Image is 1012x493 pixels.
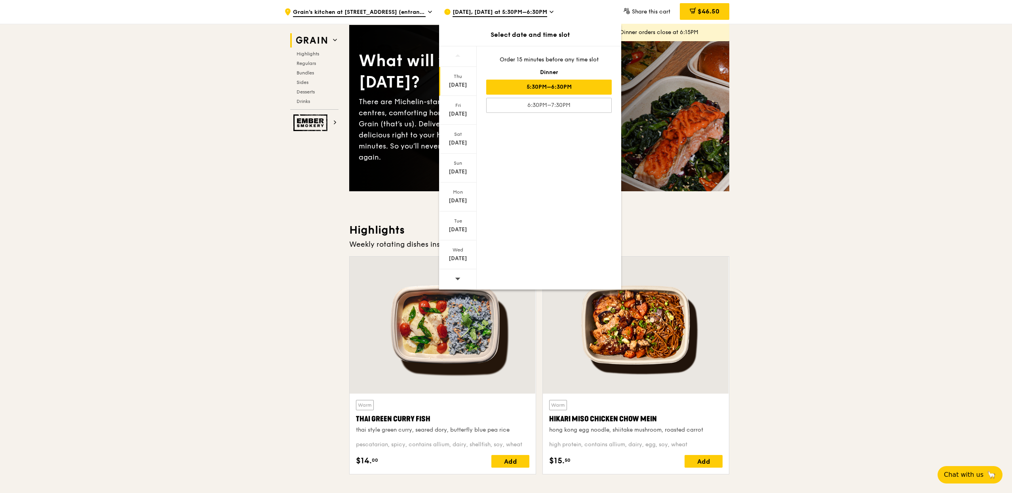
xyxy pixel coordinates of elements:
[356,426,529,434] div: thai style green curry, seared dory, butterfly blue pea rice
[293,8,426,17] span: Grain's kitchen at [STREET_ADDRESS] (entrance along [PERSON_NAME][GEOGRAPHIC_DATA])
[359,96,539,163] div: There are Michelin-star restaurants, hawker centres, comforting home-cooked classics… and Grain (...
[549,413,723,424] div: Hikari Miso Chicken Chow Mein
[987,470,996,480] span: 🦙
[944,470,983,480] span: Chat with us
[440,189,476,195] div: Mon
[440,226,476,234] div: [DATE]
[486,80,612,95] div: 5:30PM–6:30PM
[440,110,476,118] div: [DATE]
[349,223,729,237] h3: Highlights
[440,81,476,89] div: [DATE]
[297,80,308,85] span: Sides
[440,131,476,137] div: Sat
[486,98,612,113] div: 6:30PM–7:30PM
[440,197,476,205] div: [DATE]
[297,70,314,76] span: Bundles
[440,102,476,108] div: Fri
[549,400,567,410] div: Warm
[549,426,723,434] div: hong kong egg noodle, shiitake mushroom, roasted carrot
[440,139,476,147] div: [DATE]
[440,168,476,176] div: [DATE]
[440,247,476,253] div: Wed
[440,255,476,263] div: [DATE]
[293,114,330,131] img: Ember Smokery web logo
[698,8,719,15] span: $46.50
[453,8,547,17] span: [DATE], [DATE] at 5:30PM–6:30PM
[440,218,476,224] div: Tue
[356,441,529,449] div: pescatarian, spicy, contains allium, dairy, shellfish, soy, wheat
[685,455,723,468] div: Add
[356,400,374,410] div: Warm
[549,455,565,467] span: $15.
[349,239,729,250] div: Weekly rotating dishes inspired by flavours from around the world.
[297,99,310,104] span: Drinks
[297,51,319,57] span: Highlights
[491,455,529,468] div: Add
[372,457,378,463] span: 00
[297,89,315,95] span: Desserts
[938,466,1002,483] button: Chat with us🦙
[549,441,723,449] div: high protein, contains allium, dairy, egg, soy, wheat
[486,56,612,64] div: Order 15 minutes before any time slot
[359,50,539,93] div: What will you eat [DATE]?
[439,30,621,40] div: Select date and time slot
[440,73,476,80] div: Thu
[293,33,330,48] img: Grain web logo
[620,29,723,36] div: Dinner orders close at 6:15PM
[356,455,372,467] span: $14.
[297,61,316,66] span: Regulars
[632,8,670,15] span: Share this cart
[565,457,571,463] span: 50
[356,413,529,424] div: Thai Green Curry Fish
[486,69,612,76] div: Dinner
[440,160,476,166] div: Sun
